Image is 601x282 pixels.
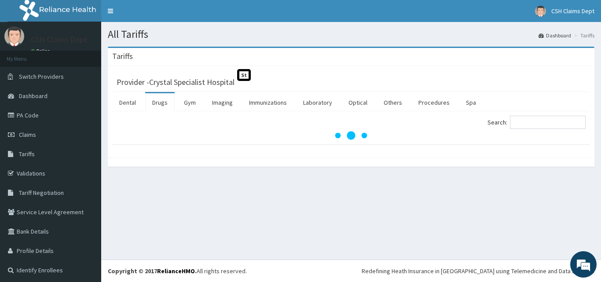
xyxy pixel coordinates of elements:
a: Immunizations [242,93,294,112]
a: Optical [341,93,374,112]
h1: All Tariffs [108,29,594,40]
span: Switch Providers [19,73,64,81]
h3: Tariffs [112,52,133,60]
a: Online [31,48,52,54]
span: Dashboard [19,92,48,100]
span: Claims [19,131,36,139]
a: RelianceHMO [157,267,195,275]
span: Tariff Negotiation [19,189,64,197]
a: Drugs [145,93,175,112]
p: CSH Claims Dept [31,36,88,44]
a: Procedures [411,93,457,112]
a: Spa [459,93,483,112]
a: Dashboard [539,32,571,39]
img: User Image [4,26,24,46]
a: Dental [112,93,143,112]
span: CSH Claims Dept [551,7,594,15]
img: User Image [535,6,546,17]
a: Laboratory [296,93,339,112]
input: Search: [510,116,586,129]
span: Tariffs [19,150,35,158]
li: Tariffs [572,32,594,39]
a: Gym [177,93,203,112]
span: St [237,69,251,81]
h3: Provider - Crystal Specialist Hospital [117,78,235,86]
label: Search: [487,116,586,129]
a: Others [377,93,409,112]
div: Redefining Heath Insurance in [GEOGRAPHIC_DATA] using Telemedicine and Data Science! [362,267,594,275]
footer: All rights reserved. [101,260,601,282]
svg: audio-loading [333,118,369,153]
a: Imaging [205,93,240,112]
strong: Copyright © 2017 . [108,267,197,275]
